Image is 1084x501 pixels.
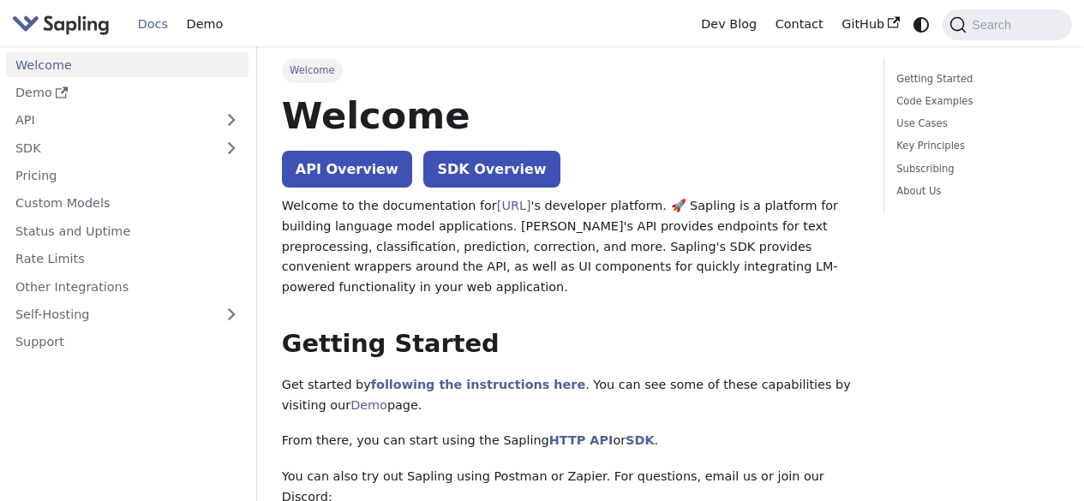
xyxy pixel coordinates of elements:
img: Sapling.ai [12,12,110,37]
a: Self-Hosting [6,302,249,327]
a: HTTP API [549,433,614,447]
a: Use Cases [896,116,1053,132]
a: Getting Started [896,71,1053,87]
a: Demo [350,398,387,412]
a: Key Principles [896,138,1053,154]
a: SDK Overview [423,151,560,188]
button: Expand sidebar category 'SDK' [214,135,249,160]
a: Docs [129,11,177,38]
a: GitHub [832,11,908,38]
a: Support [6,330,249,355]
a: Rate Limits [6,247,249,271]
a: SDK [6,135,214,160]
a: Other Integrations [6,274,249,299]
p: From there, you can start using the Sapling or . [282,431,859,451]
a: About Us [896,183,1053,200]
a: Contact [766,11,833,38]
h1: Welcome [282,92,859,139]
a: Sapling.aiSapling.ai [12,12,116,37]
h2: Getting Started [282,329,859,360]
a: Code Examples [896,93,1053,110]
a: Status and Uptime [6,218,249,243]
nav: Breadcrumbs [282,58,859,82]
span: Search [967,18,1021,32]
p: Get started by . You can see some of these capabilities by visiting our page. [282,375,859,416]
a: following the instructions here [371,378,585,391]
span: Welcome [282,58,343,82]
a: SDK [626,433,654,447]
a: Dev Blog [692,11,765,38]
a: API [6,108,214,133]
button: Switch between dark and light mode (currently system mode) [909,12,934,37]
button: Expand sidebar category 'API' [214,108,249,133]
a: [URL] [497,199,531,212]
a: Demo [177,11,232,38]
p: Welcome to the documentation for 's developer platform. 🚀 Sapling is a platform for building lang... [282,196,859,298]
a: Subscribing [896,161,1053,177]
a: Welcome [6,52,249,77]
a: Custom Models [6,191,249,216]
a: API Overview [282,151,412,188]
a: Demo [6,81,249,105]
a: Pricing [6,164,249,188]
button: Search (Command+K) [943,9,1071,40]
